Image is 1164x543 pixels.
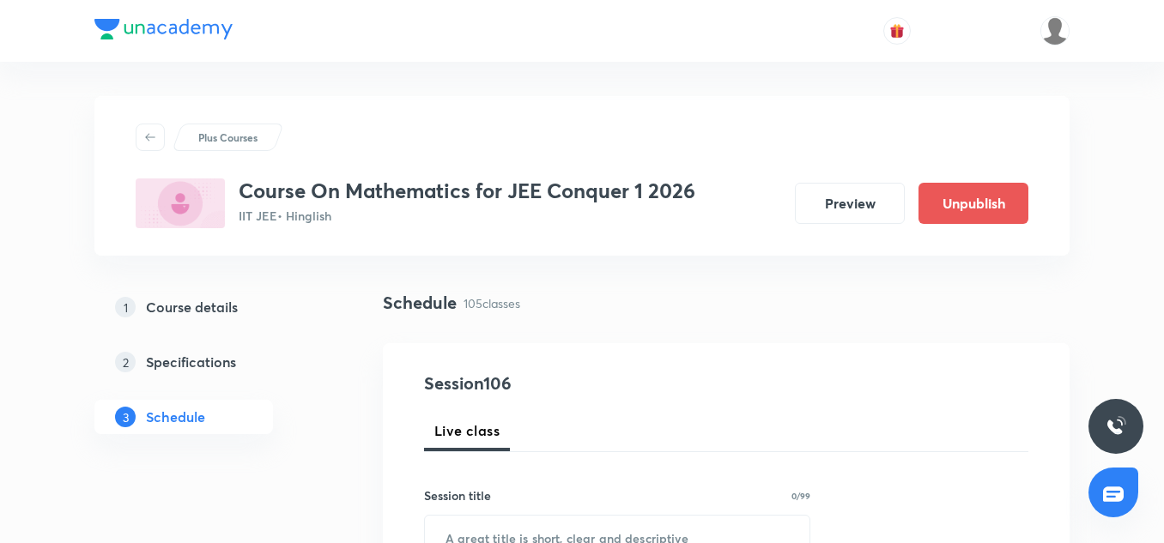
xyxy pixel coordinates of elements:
a: 2Specifications [94,345,328,379]
p: 3 [115,407,136,427]
p: 0/99 [791,492,810,500]
h4: Session 106 [424,371,737,396]
button: avatar [883,17,911,45]
p: 2 [115,352,136,372]
p: 105 classes [464,294,520,312]
p: IIT JEE • Hinglish [239,207,695,225]
h5: Specifications [146,352,236,372]
img: Company Logo [94,19,233,39]
span: Live class [434,420,500,441]
a: 1Course details [94,290,328,324]
button: Preview [795,183,905,224]
p: Plus Courses [198,130,258,145]
img: ttu [1106,416,1126,437]
h3: Course On Mathematics for JEE Conquer 1 2026 [239,178,695,203]
a: Company Logo [94,19,233,44]
p: 1 [115,297,136,317]
img: Arpit Srivastava [1040,16,1070,45]
h6: Session title [424,486,491,504]
button: Unpublish [918,183,1028,224]
img: 94FACE17-FA0C-4978-A350-3B7A2E34EEB6_plus.png [136,178,225,228]
h4: Schedule [383,290,457,316]
h5: Course details [146,297,238,317]
h5: Schedule [146,407,205,427]
img: avatar [889,23,905,39]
